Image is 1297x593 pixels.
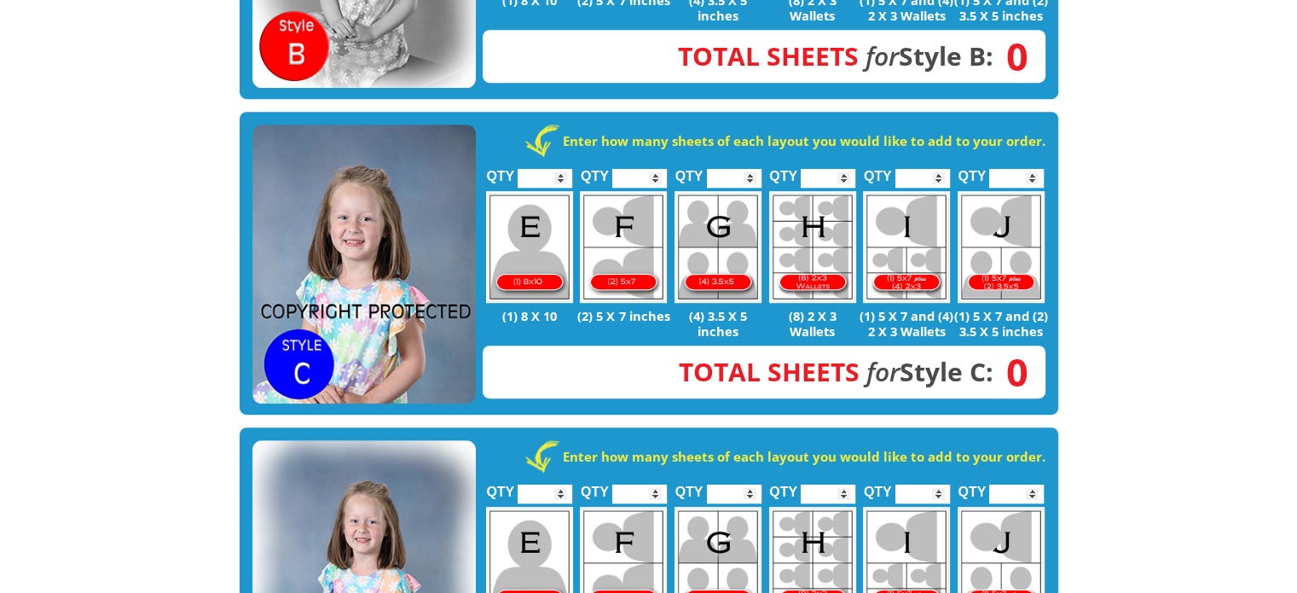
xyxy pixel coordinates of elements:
strong: Enter how many sheets of each layout you would like to add to your order. [563,448,1045,465]
img: F [580,191,667,303]
em: for [866,354,900,389]
label: QTY [864,466,892,508]
img: E [486,191,573,303]
span: Total Sheets [678,38,859,73]
p: (8) 2 X 3 Wallets [765,308,860,339]
label: QTY [486,466,514,508]
strong: Style C: [679,354,993,389]
label: QTY [769,466,797,508]
label: QTY [581,466,609,508]
p: (2) 5 X 7 inches [576,308,671,323]
strong: Enter how many sheets of each layout you would like to add to your order. [563,132,1045,149]
strong: Style B: [678,38,993,73]
label: QTY [486,150,514,192]
p: (1) 5 X 7 and (2) 3.5 X 5 inches [954,308,1049,339]
label: QTY [864,150,892,192]
img: H [769,191,856,303]
span: 0 [993,47,1028,66]
img: G [675,191,761,303]
img: STYLE C [252,125,476,404]
em: for [866,38,899,73]
label: QTY [581,150,609,192]
p: (4) 3.5 X 5 inches [671,308,766,339]
label: QTY [675,150,704,192]
label: QTY [769,150,797,192]
img: J [958,191,1045,303]
p: (1) 5 X 7 and (4) 2 X 3 Wallets [860,308,954,339]
label: QTY [675,466,704,508]
img: I [863,191,950,303]
span: Total Sheets [679,354,860,389]
label: QTY [958,150,986,192]
span: 0 [993,363,1028,381]
p: (1) 8 X 10 [483,308,577,323]
label: QTY [958,466,986,508]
